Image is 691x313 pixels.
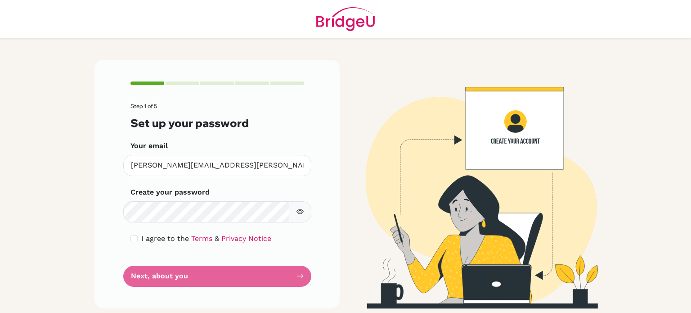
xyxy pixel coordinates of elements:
label: Your email [130,141,168,151]
h3: Set up your password [130,117,304,130]
input: Insert your email* [123,155,311,176]
label: Create your password [130,187,210,198]
span: I agree to the [141,234,189,243]
a: Privacy Notice [221,234,271,243]
a: Terms [191,234,212,243]
span: & [215,234,219,243]
span: Step 1 of 5 [130,103,157,109]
